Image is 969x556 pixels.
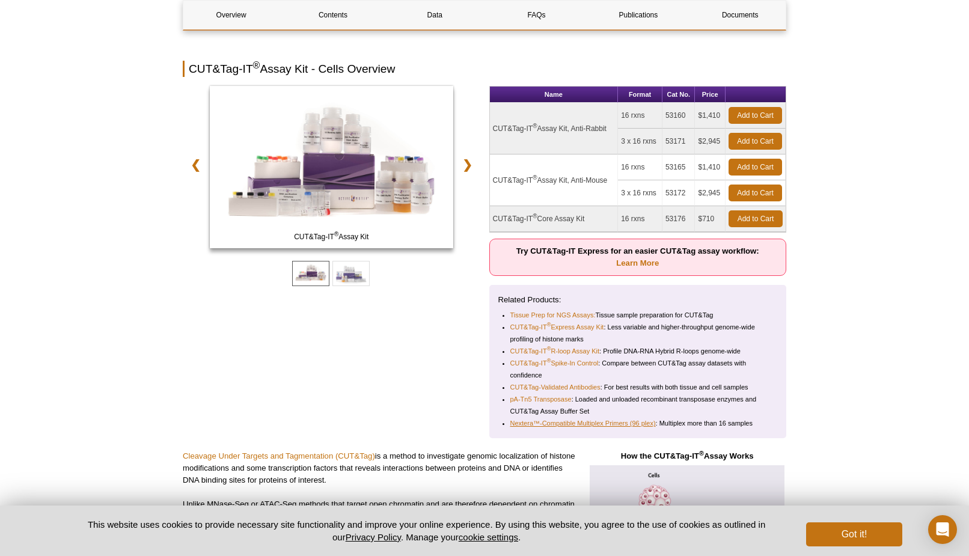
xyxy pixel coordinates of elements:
[729,159,782,176] a: Add to Cart
[183,61,786,77] h2: CUT&Tag-IT Assay Kit - Cells Overview
[183,151,209,179] a: ❮
[618,154,662,180] td: 16 rxns
[510,345,768,357] li: : Profile DNA-RNA Hybrid R-loops genome-wide
[183,451,375,460] a: Cleavage Under Targets and Tagmentation (CUT&Tag)
[806,522,902,546] button: Got it!
[695,206,726,232] td: $710
[490,206,619,232] td: CUT&Tag-IT Core Assay Kit
[490,103,619,154] td: CUT&Tag-IT Assay Kit, Anti-Rabbit
[454,151,480,179] a: ❯
[285,1,381,29] a: Contents
[183,1,279,29] a: Overview
[590,1,686,29] a: Publications
[618,206,662,232] td: 16 rxns
[695,129,726,154] td: $2,945
[510,321,604,333] a: CUT&Tag-IT®Express Assay Kit
[662,129,695,154] td: 53171
[618,103,662,129] td: 16 rxns
[490,87,619,103] th: Name
[510,345,600,357] a: CUT&Tag-IT®R-loop Assay Kit
[510,381,768,393] li: : For best results with both tissue and cell samples
[618,180,662,206] td: 3 x 16 rxns
[183,450,579,486] p: is a method to investigate genomic localization of histone modifications and some transcription f...
[729,133,782,150] a: Add to Cart
[618,129,662,154] td: 3 x 16 rxns
[695,180,726,206] td: $2,945
[510,417,768,429] li: : Multiplex more than 16 samples
[387,1,483,29] a: Data
[533,123,537,129] sup: ®
[498,294,778,306] p: Related Products:
[346,532,401,542] a: Privacy Policy
[510,309,768,321] li: Tissue sample preparation for CUT&Tag
[459,532,518,542] button: cookie settings
[510,357,768,381] li: : Compare between CUT&Tag assay datasets with confidence
[510,393,768,417] li: : Loaded and unloaded recombinant transposase enzymes and CUT&Tag Assay Buffer Set
[695,103,726,129] td: $1,410
[533,213,537,219] sup: ®
[928,515,957,544] div: Open Intercom Messenger
[729,210,783,227] a: Add to Cart
[662,206,695,232] td: 53176
[692,1,788,29] a: Documents
[67,518,786,543] p: This website uses cookies to provide necessary site functionality and improve your online experie...
[510,417,656,429] a: Nextera™-Compatible Multiplex Primers (96 plex)
[210,86,453,248] img: CUT&Tag-IT Assay Kit
[334,231,338,237] sup: ®
[662,87,695,103] th: Cat No.
[547,358,551,364] sup: ®
[662,180,695,206] td: 53172
[510,309,596,321] a: Tissue Prep for NGS Assays:
[616,258,659,267] a: Learn More
[729,185,782,201] a: Add to Cart
[212,231,450,243] span: CUT&Tag-IT Assay Kit
[490,154,619,206] td: CUT&Tag-IT Assay Kit, Anti-Mouse
[662,154,695,180] td: 53165
[533,174,537,181] sup: ®
[695,154,726,180] td: $1,410
[618,87,662,103] th: Format
[695,87,726,103] th: Price
[662,103,695,129] td: 53160
[699,450,704,457] sup: ®
[210,86,453,252] a: CUT&Tag-IT Assay Kit
[547,346,551,352] sup: ®
[621,451,754,460] strong: How the CUT&Tag-IT Assay Works
[510,381,601,393] a: CUT&Tag-Validated Antibodies
[516,246,759,267] strong: Try CUT&Tag-IT Express for an easier CUT&Tag assay workflow:
[547,322,551,328] sup: ®
[729,107,782,124] a: Add to Cart
[183,498,579,546] p: Unlike MNase-Seq or ATAC-Seq methods that target open chromatin and are therefore dependent on ch...
[253,60,260,70] sup: ®
[510,357,599,369] a: CUT&Tag-IT®Spike-In Control
[510,321,768,345] li: : Less variable and higher-throughput genome-wide profiling of histone marks
[489,1,584,29] a: FAQs
[510,393,572,405] a: pA-Tn5 Transposase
